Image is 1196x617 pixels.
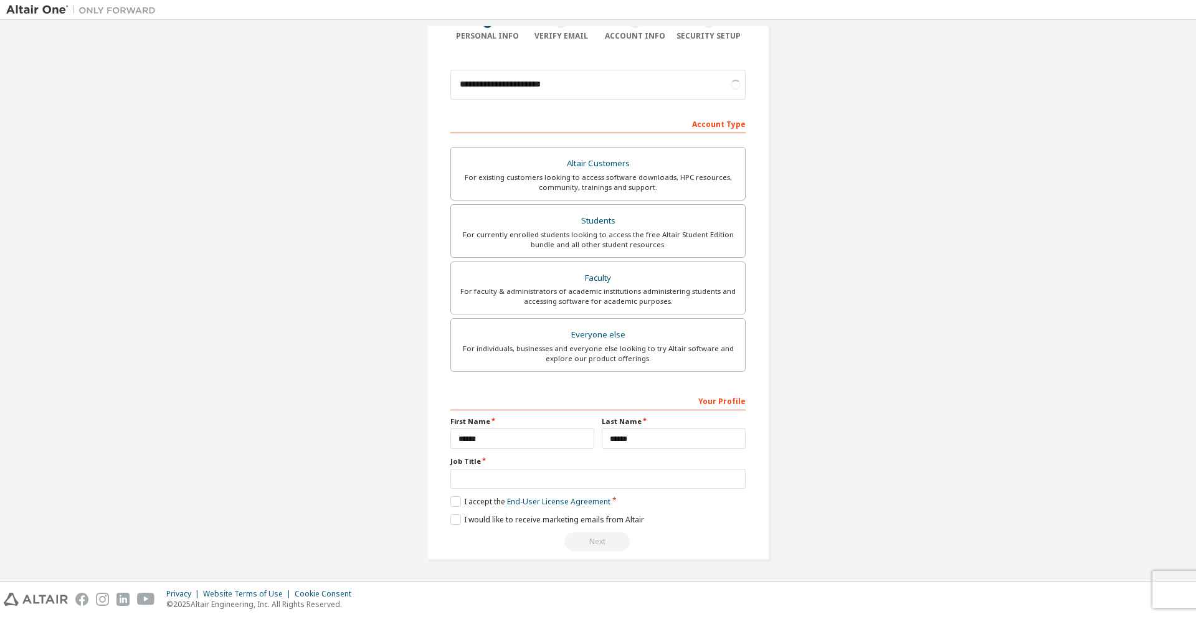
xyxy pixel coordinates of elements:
label: Last Name [602,417,746,426]
div: Everyone else [458,326,738,344]
img: linkedin.svg [116,593,130,606]
img: Altair One [6,4,162,16]
div: Website Terms of Use [203,589,295,599]
div: Your Profile [450,390,746,410]
div: For individuals, businesses and everyone else looking to try Altair software and explore our prod... [458,344,738,364]
img: youtube.svg [137,593,155,606]
div: Altair Customers [458,155,738,172]
div: Privacy [166,589,203,599]
div: For currently enrolled students looking to access the free Altair Student Edition bundle and all ... [458,230,738,250]
div: Faculty [458,270,738,287]
img: altair_logo.svg [4,593,68,606]
img: instagram.svg [96,593,109,606]
label: I accept the [450,496,610,507]
div: Students [458,212,738,230]
div: Personal Info [450,31,524,41]
div: Security Setup [672,31,746,41]
div: Verify Email [524,31,599,41]
div: Account Info [598,31,672,41]
label: First Name [450,417,594,426]
img: facebook.svg [75,593,88,606]
div: Please wait while checking email ... [450,532,746,551]
div: For existing customers looking to access software downloads, HPC resources, community, trainings ... [458,172,738,192]
div: Cookie Consent [295,589,359,599]
div: For faculty & administrators of academic institutions administering students and accessing softwa... [458,286,738,306]
p: © 2025 Altair Engineering, Inc. All Rights Reserved. [166,599,359,610]
div: Account Type [450,113,746,133]
label: Job Title [450,456,746,466]
a: End-User License Agreement [507,496,610,507]
label: I would like to receive marketing emails from Altair [450,514,644,525]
